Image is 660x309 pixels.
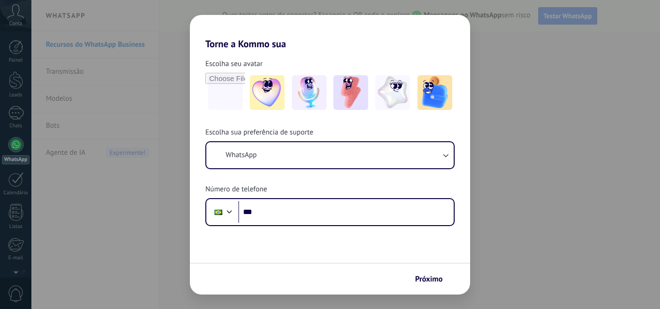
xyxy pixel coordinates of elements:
[205,128,313,137] span: Escolha sua preferência de suporte
[206,142,454,168] button: WhatsApp
[190,15,470,50] h2: Torne a Kommo sua
[205,185,267,194] span: Número de telefone
[226,150,257,160] span: WhatsApp
[250,75,285,110] img: -1.jpeg
[333,75,368,110] img: -3.jpeg
[205,59,263,69] span: Escolha seu avatar
[375,75,410,110] img: -4.jpeg
[415,276,443,282] span: Próximo
[417,75,452,110] img: -5.jpeg
[209,202,228,222] div: Brazil: + 55
[411,271,456,287] button: Próximo
[292,75,327,110] img: -2.jpeg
